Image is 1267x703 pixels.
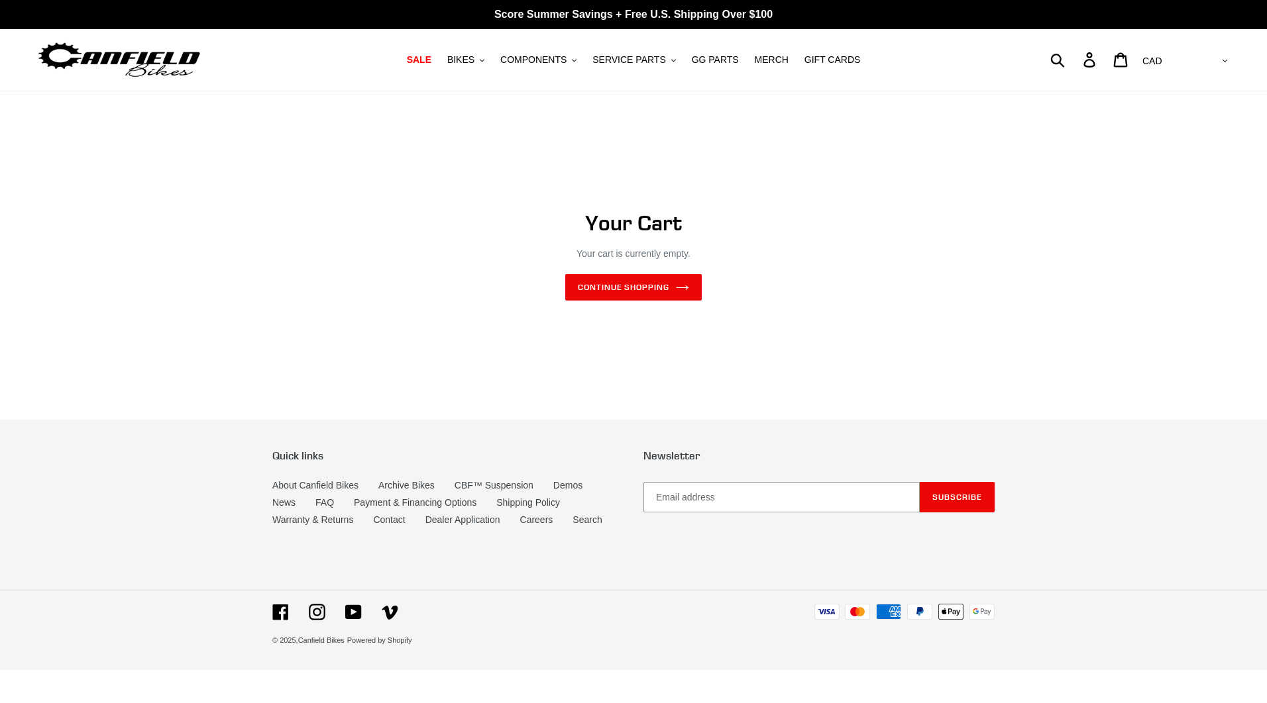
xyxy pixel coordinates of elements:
[36,39,202,81] img: Canfield Bikes
[455,480,533,491] a: CBF™ Suspension
[272,449,624,462] p: Quick links
[804,54,861,66] span: GIFT CARDS
[798,51,867,69] a: GIFT CARDS
[309,247,958,261] p: Your cart is currently empty.
[748,51,795,69] a: MERCH
[272,480,358,491] a: About Canfield Bikes
[643,482,920,512] input: Email address
[755,54,789,66] span: MERCH
[425,514,500,525] a: Dealer Application
[692,54,739,66] span: GG PARTS
[932,492,982,502] span: Subscribe
[494,51,583,69] button: COMPONENTS
[272,636,345,644] small: © 2025,
[354,497,476,508] a: Payment & Financing Options
[685,51,745,69] a: GG PARTS
[373,514,405,525] a: Contact
[573,514,602,525] a: Search
[272,497,296,508] a: News
[565,274,702,301] a: Continue shopping
[500,54,567,66] span: COMPONENTS
[447,54,474,66] span: BIKES
[309,211,958,236] h1: Your Cart
[586,51,682,69] button: SERVICE PARTS
[378,480,435,491] a: Archive Bikes
[643,449,995,462] p: Newsletter
[520,514,553,525] a: Careers
[407,54,431,66] span: SALE
[400,51,438,69] a: SALE
[1058,45,1091,74] input: Search
[592,54,665,66] span: SERVICE PARTS
[553,480,582,491] a: Demos
[315,497,334,508] a: FAQ
[347,636,412,644] a: Powered by Shopify
[496,497,560,508] a: Shipping Policy
[272,514,353,525] a: Warranty & Returns
[298,636,345,644] a: Canfield Bikes
[920,482,995,512] button: Subscribe
[441,51,491,69] button: BIKES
